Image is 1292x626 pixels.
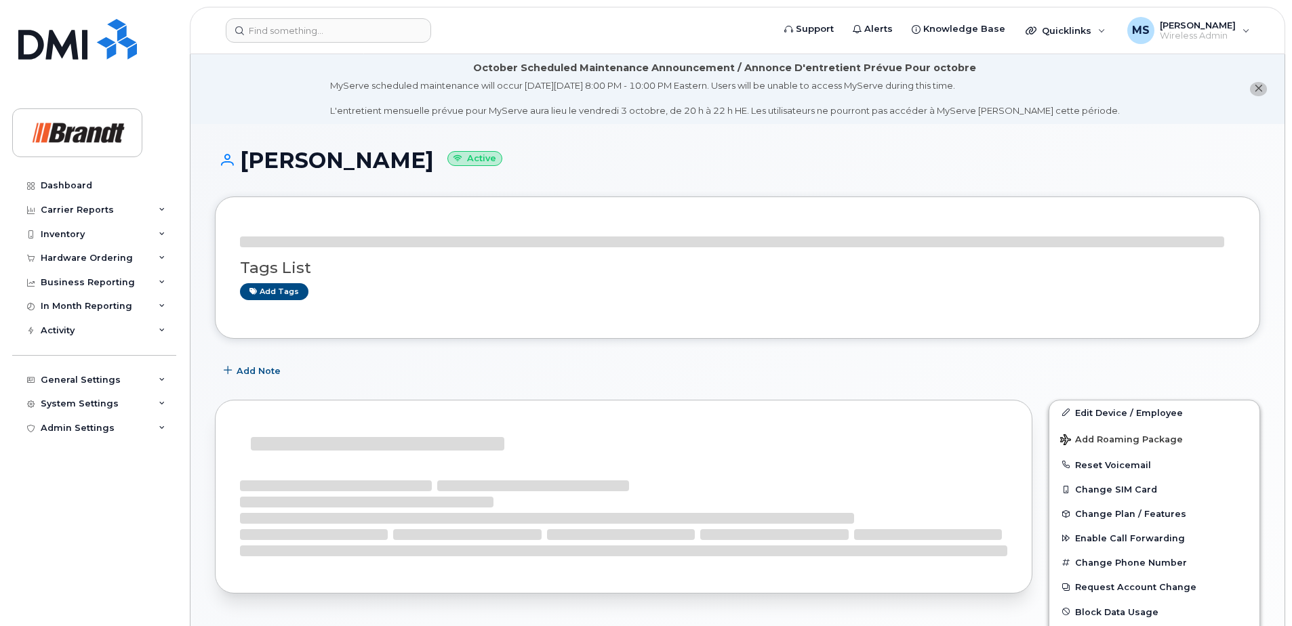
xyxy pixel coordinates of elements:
[240,283,308,300] a: Add tags
[1049,550,1259,575] button: Change Phone Number
[1049,453,1259,477] button: Reset Voicemail
[330,79,1120,117] div: MyServe scheduled maintenance will occur [DATE][DATE] 8:00 PM - 10:00 PM Eastern. Users will be u...
[1049,477,1259,501] button: Change SIM Card
[1049,400,1259,425] a: Edit Device / Employee
[473,61,976,75] div: October Scheduled Maintenance Announcement / Annonce D'entretient Prévue Pour octobre
[1060,434,1183,447] span: Add Roaming Package
[240,259,1235,276] h3: Tags List
[215,359,292,383] button: Add Note
[1049,425,1259,453] button: Add Roaming Package
[1075,533,1185,543] span: Enable Call Forwarding
[237,364,281,377] span: Add Note
[215,148,1260,172] h1: [PERSON_NAME]
[1250,82,1267,96] button: close notification
[447,151,502,167] small: Active
[1049,526,1259,550] button: Enable Call Forwarding
[1049,600,1259,624] button: Block Data Usage
[1049,501,1259,526] button: Change Plan / Features
[1075,509,1186,519] span: Change Plan / Features
[1049,575,1259,599] button: Request Account Change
